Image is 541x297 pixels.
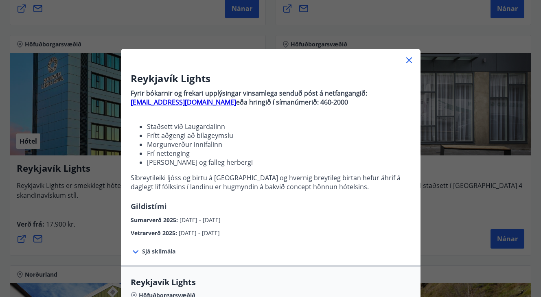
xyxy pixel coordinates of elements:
strong: Fyrir bókarnir og frekari upplýsingar vinsamlega senduð póst á netfangangið: [131,89,367,98]
span: Gildistími [131,201,167,211]
h3: Reykjavík Lights [131,72,411,85]
p: Síbreytileiki ljóss og birtu á [GEOGRAPHIC_DATA] og hvernig breytileg birtan hefur áhrif á dagleg... [131,173,411,191]
span: [DATE] - [DATE] [180,216,221,224]
span: Reykjavík Lights [131,277,411,288]
li: Frítt aðgengi að bílageymslu [147,131,411,140]
strong: eða hringið í símanúmerið: 460-2000 [236,98,348,107]
span: Sjá skilmála [142,247,175,256]
li: [PERSON_NAME] og falleg herbergi [147,158,411,167]
a: [EMAIL_ADDRESS][DOMAIN_NAME] [131,98,236,107]
span: Vetrarverð 2025 : [131,229,179,237]
span: [DATE] - [DATE] [179,229,220,237]
span: Sumarverð 2025 : [131,216,180,224]
li: Frí nettenging [147,149,411,158]
li: Morgunverður innifalinn [147,140,411,149]
li: Staðsett við Laugardalinn [147,122,411,131]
